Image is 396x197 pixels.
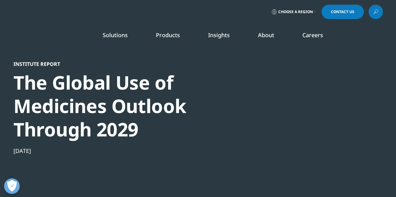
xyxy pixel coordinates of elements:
[321,5,364,19] a: Contact Us
[66,22,383,51] nav: Primary
[4,178,20,194] button: Open Preferences
[278,9,313,14] span: Choose a Region
[302,31,323,39] a: Careers
[103,31,128,39] a: Solutions
[156,31,180,39] a: Products
[13,147,228,155] div: [DATE]
[331,10,354,14] span: Contact Us
[13,71,228,141] div: The Global Use of Medicines Outlook Through 2029
[258,31,274,39] a: About
[208,31,230,39] a: Insights
[13,61,228,67] div: Institute Report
